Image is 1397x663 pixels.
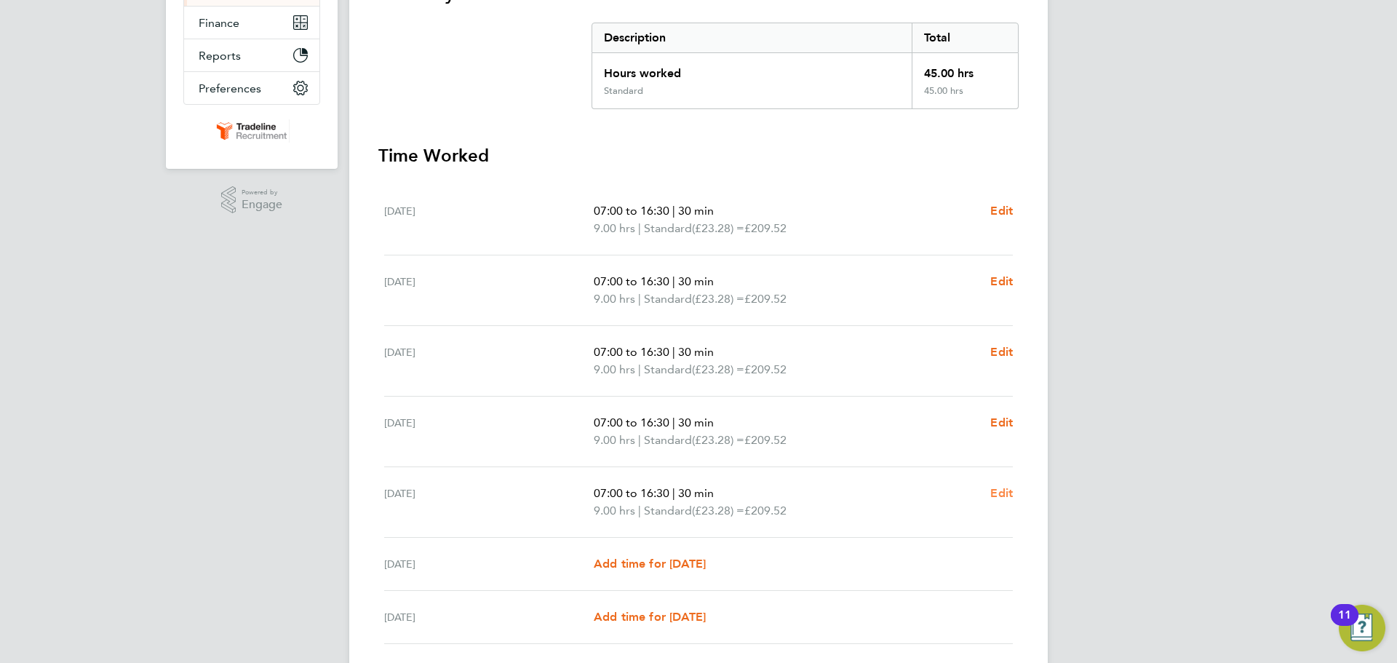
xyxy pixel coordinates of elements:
[692,221,744,235] span: (£23.28) =
[594,555,706,573] a: Add time for [DATE]
[592,23,912,52] div: Description
[594,274,669,288] span: 07:00 to 16:30
[744,504,787,517] span: £209.52
[1339,605,1385,651] button: Open Resource Center, 11 new notifications
[604,85,643,97] div: Standard
[594,362,635,376] span: 9.00 hrs
[384,202,594,237] div: [DATE]
[594,221,635,235] span: 9.00 hrs
[384,414,594,449] div: [DATE]
[638,292,641,306] span: |
[378,144,1019,167] h3: Time Worked
[912,53,1018,85] div: 45.00 hrs
[990,204,1013,218] span: Edit
[594,433,635,447] span: 9.00 hrs
[678,345,714,359] span: 30 min
[638,362,641,376] span: |
[990,344,1013,361] a: Edit
[384,555,594,573] div: [DATE]
[744,221,787,235] span: £209.52
[990,345,1013,359] span: Edit
[594,345,669,359] span: 07:00 to 16:30
[644,220,692,237] span: Standard
[199,16,239,30] span: Finance
[912,85,1018,108] div: 45.00 hrs
[594,608,706,626] a: Add time for [DATE]
[692,292,744,306] span: (£23.28) =
[692,433,744,447] span: (£23.28) =
[672,274,675,288] span: |
[594,504,635,517] span: 9.00 hrs
[183,119,320,143] a: Go to home page
[644,290,692,308] span: Standard
[242,186,282,199] span: Powered by
[594,610,706,624] span: Add time for [DATE]
[744,362,787,376] span: £209.52
[990,414,1013,432] a: Edit
[672,345,675,359] span: |
[678,486,714,500] span: 30 min
[594,292,635,306] span: 9.00 hrs
[594,204,669,218] span: 07:00 to 16:30
[594,416,669,429] span: 07:00 to 16:30
[384,273,594,308] div: [DATE]
[912,23,1018,52] div: Total
[678,204,714,218] span: 30 min
[672,204,675,218] span: |
[990,416,1013,429] span: Edit
[678,274,714,288] span: 30 min
[592,23,1019,109] div: Summary
[384,344,594,378] div: [DATE]
[678,416,714,429] span: 30 min
[672,486,675,500] span: |
[594,486,669,500] span: 07:00 to 16:30
[644,361,692,378] span: Standard
[638,504,641,517] span: |
[594,557,706,571] span: Add time for [DATE]
[692,504,744,517] span: (£23.28) =
[644,432,692,449] span: Standard
[672,416,675,429] span: |
[692,362,744,376] span: (£23.28) =
[744,433,787,447] span: £209.52
[638,221,641,235] span: |
[214,119,290,143] img: tradelinerecruitment-logo-retina.png
[990,486,1013,500] span: Edit
[990,274,1013,288] span: Edit
[384,608,594,626] div: [DATE]
[990,273,1013,290] a: Edit
[744,292,787,306] span: £209.52
[184,7,319,39] button: Finance
[990,485,1013,502] a: Edit
[638,433,641,447] span: |
[199,49,241,63] span: Reports
[221,186,283,214] a: Powered byEngage
[184,39,319,71] button: Reports
[644,502,692,520] span: Standard
[199,82,261,95] span: Preferences
[184,72,319,104] button: Preferences
[990,202,1013,220] a: Edit
[1338,615,1351,634] div: 11
[384,485,594,520] div: [DATE]
[592,53,912,85] div: Hours worked
[242,199,282,211] span: Engage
